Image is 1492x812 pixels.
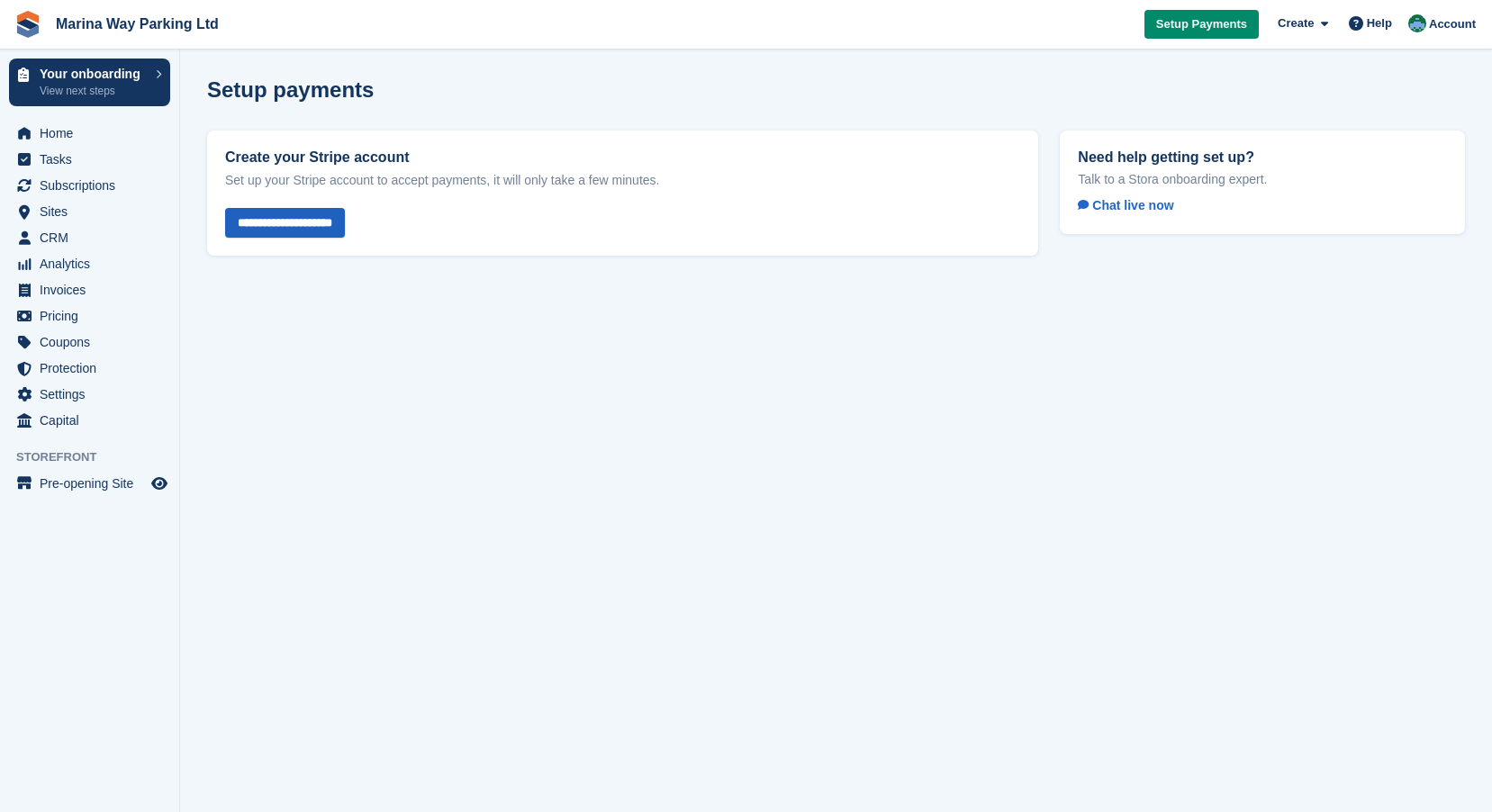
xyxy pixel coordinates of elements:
p: Your onboarding [40,68,147,80]
a: Marina Way Parking Ltd [49,9,226,39]
a: menu [9,408,170,433]
a: menu [9,356,170,381]
a: Your onboarding View next steps [9,59,170,106]
span: Chat live now [1078,198,1173,212]
a: menu [9,121,170,146]
span: Setup Payments [1156,15,1247,33]
span: CRM [40,225,148,250]
a: Preview store [149,473,170,494]
a: menu [9,173,170,198]
a: menu [9,329,170,355]
a: menu [9,251,170,276]
span: Pricing [40,303,148,329]
span: Tasks [40,147,148,172]
a: menu [9,199,170,224]
span: Account [1429,15,1476,33]
span: Protection [40,356,148,381]
a: Chat live now [1078,194,1188,216]
a: menu [9,225,170,250]
span: Home [40,121,148,146]
span: Settings [40,382,148,407]
span: Capital [40,408,148,433]
span: Storefront [16,448,179,466]
img: Paul Lewis [1408,14,1426,32]
a: menu [9,147,170,172]
img: stora-icon-8386f47178a22dfd0bd8f6a31ec36ba5ce8667c1dd55bd0f319d3a0aa187defe.svg [14,11,41,38]
p: Set up your Stripe account to accept payments, it will only take a few minutes. [225,171,1020,190]
a: menu [9,471,170,496]
span: Create [1278,14,1314,32]
span: Analytics [40,251,148,276]
span: Invoices [40,277,148,302]
a: Setup Payments [1144,10,1259,40]
p: View next steps [40,83,147,99]
h1: Setup payments [207,77,374,102]
a: menu [9,382,170,407]
span: Help [1367,14,1392,32]
a: menu [9,303,170,329]
h2: Need help getting set up? [1078,149,1447,166]
span: Pre-opening Site [40,471,148,496]
a: menu [9,277,170,302]
span: Coupons [40,329,148,355]
span: Sites [40,199,148,224]
span: Subscriptions [40,173,148,198]
h2: Create your Stripe account [225,149,1020,166]
p: Talk to a Stora onboarding expert. [1078,171,1447,187]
